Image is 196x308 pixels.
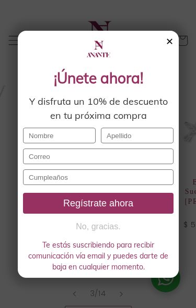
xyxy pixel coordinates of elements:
[23,221,174,232] button: No, gracias.
[23,67,174,89] div: ¡Únete ahora!
[23,193,174,214] button: Regístrate ahora
[85,36,111,62] img: logo
[23,149,174,164] input: Correo
[23,240,174,273] div: Te estás suscribiendo para recibir comunicación vía email y puedes darte de baja en cualquier mom...
[23,128,96,143] input: Nombre
[27,198,169,208] div: Regístrate ahora
[166,36,174,47] div: ✕
[101,128,174,143] input: Apellido
[23,169,174,185] input: Cumpleaños
[23,94,174,122] div: Y disfruta un 10% de descuento en tu próxima compra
